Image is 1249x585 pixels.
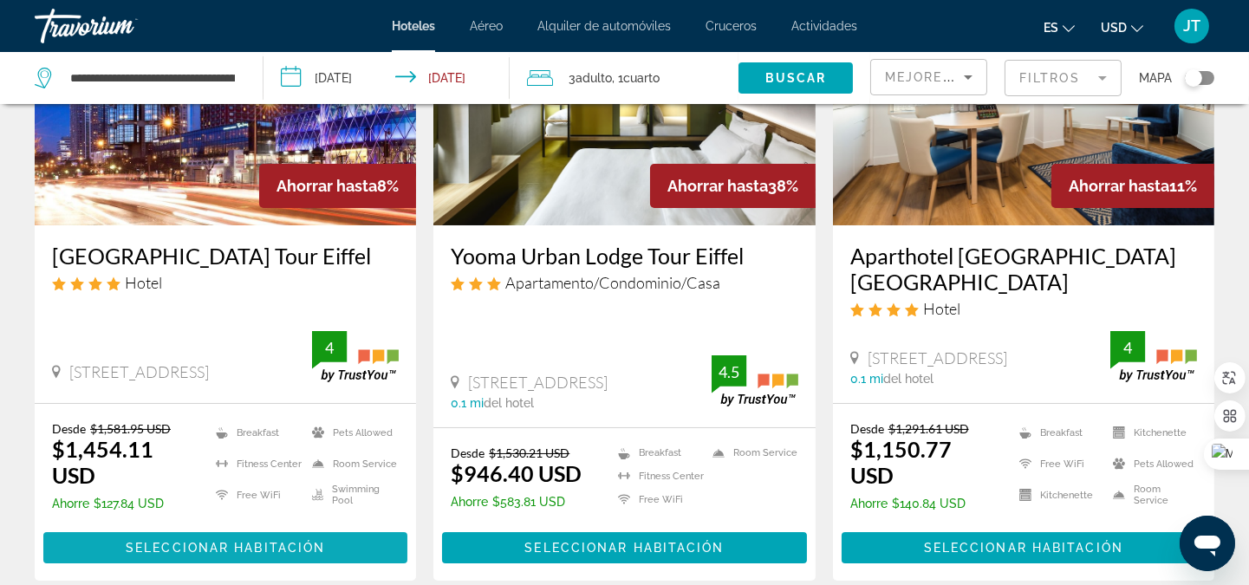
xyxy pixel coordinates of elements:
[207,452,303,475] li: Fitness Center
[442,536,806,556] a: Seleccionar habitación
[868,348,1007,367] span: [STREET_ADDRESS]
[885,70,1058,84] span: Mejores descuentos
[510,52,738,104] button: Travelers: 3 adults, 0 children
[52,497,89,510] span: Ahorre
[850,243,1197,295] a: Aparthotel [GEOGRAPHIC_DATA] [GEOGRAPHIC_DATA]
[650,164,816,208] div: 38%
[1172,70,1214,86] button: Toggle map
[505,273,720,292] span: Apartamento/Condominio/Casa
[451,495,488,509] span: Ahorre
[576,71,612,85] span: Adulto
[451,445,485,460] span: Desde
[451,273,797,292] div: 3 star Apartment
[537,19,671,33] a: Alquiler de automóviles
[207,484,303,506] li: Free WiFi
[888,421,969,436] del: $1,291.61 USD
[924,541,1123,555] span: Seleccionar habitación
[609,469,704,484] li: Fitness Center
[52,273,399,292] div: 4 star Hotel
[303,484,400,506] li: Swimming Pool
[207,421,303,444] li: Breakfast
[623,71,660,85] span: Cuarto
[1104,452,1197,475] li: Pets Allowed
[923,299,960,318] span: Hotel
[43,532,407,563] button: Seleccionar habitación
[43,536,407,556] a: Seleccionar habitación
[1101,21,1127,35] span: USD
[451,243,797,269] a: Yooma Urban Lodge Tour Eiffel
[1011,421,1103,444] li: Breakfast
[1051,164,1214,208] div: 11%
[470,19,503,33] a: Aéreo
[850,436,952,488] ins: $1,150.77 USD
[484,396,534,410] span: del hotel
[850,497,999,510] p: $140.84 USD
[712,355,798,406] img: trustyou-badge.svg
[609,445,704,460] li: Breakfast
[850,497,888,510] span: Ahorre
[451,495,582,509] p: $583.81 USD
[303,452,400,475] li: Room Service
[1139,66,1172,90] span: Mapa
[276,177,377,195] span: Ahorrar hasta
[69,362,209,381] span: [STREET_ADDRESS]
[1011,452,1103,475] li: Free WiFi
[468,373,608,392] span: [STREET_ADDRESS]
[1104,421,1197,444] li: Kitchenette
[489,445,569,460] del: $1,530.21 USD
[442,532,806,563] button: Seleccionar habitación
[312,331,399,382] img: trustyou-badge.svg
[712,361,746,382] div: 4.5
[90,421,171,436] del: $1,581.95 USD
[52,436,153,488] ins: $1,454.11 USD
[524,541,724,555] span: Seleccionar habitación
[1044,15,1075,40] button: Change language
[126,541,325,555] span: Seleccionar habitación
[35,3,208,49] a: Travorium
[263,52,510,104] button: Check-in date: Oct 3, 2025 Check-out date: Oct 6, 2025
[125,273,162,292] span: Hotel
[612,66,660,90] span: , 1
[609,492,704,507] li: Free WiFi
[52,421,86,436] span: Desde
[667,177,768,195] span: Ahorrar hasta
[791,19,857,33] a: Actividades
[52,243,399,269] a: [GEOGRAPHIC_DATA] Tour Eiffel
[704,445,798,460] li: Room Service
[765,71,827,85] span: Buscar
[842,532,1206,563] button: Seleccionar habitación
[303,421,400,444] li: Pets Allowed
[312,337,347,358] div: 4
[1110,331,1197,382] img: trustyou-badge.svg
[1104,484,1197,506] li: Room Service
[451,396,484,410] span: 0.1 mi
[1183,17,1200,35] span: JT
[259,164,416,208] div: 8%
[883,372,933,386] span: del hotel
[1044,21,1058,35] span: es
[52,497,194,510] p: $127.84 USD
[706,19,757,33] a: Cruceros
[1101,15,1143,40] button: Change currency
[850,299,1197,318] div: 4 star Hotel
[738,62,853,94] button: Buscar
[1180,516,1235,571] iframe: Botón para iniciar la ventana de mensajería
[885,67,973,88] mat-select: Sort by
[451,460,582,486] ins: $946.40 USD
[1110,337,1145,358] div: 4
[1011,484,1103,506] li: Kitchenette
[850,372,883,386] span: 0.1 mi
[842,536,1206,556] a: Seleccionar habitación
[392,19,435,33] span: Hoteles
[569,66,612,90] span: 3
[1069,177,1169,195] span: Ahorrar hasta
[850,421,884,436] span: Desde
[1005,59,1122,97] button: Filter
